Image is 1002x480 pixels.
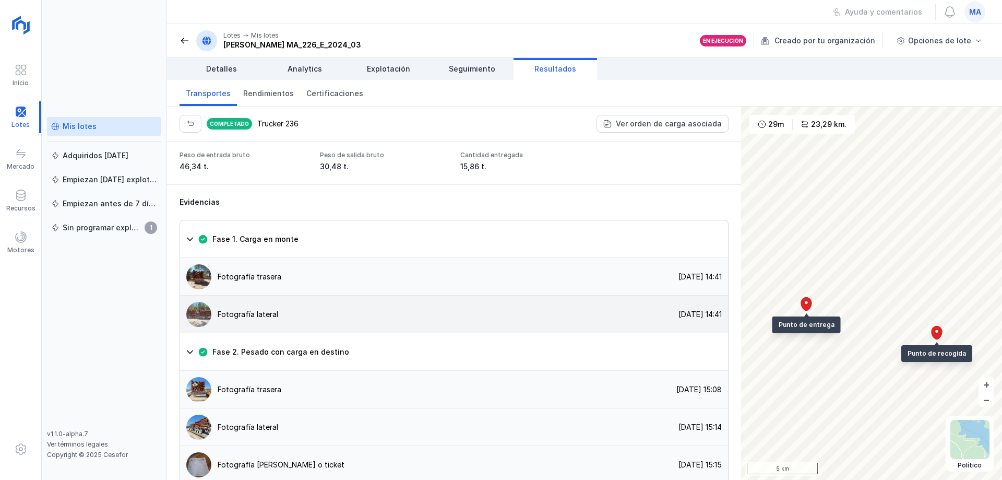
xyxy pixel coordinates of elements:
a: Detalles [180,58,263,80]
a: Adquiridos [DATE] [47,146,161,165]
img: Fotografía lateral [186,415,211,440]
div: Empiezan antes de 7 días [63,198,157,209]
div: Trucker 236 [257,119,299,129]
span: 1 [145,221,157,234]
div: Fotografía trasera [218,384,281,395]
div: Inicio [13,79,29,87]
img: logoRight.svg [8,12,34,38]
div: [DATE] 15:08 [670,384,728,395]
div: Peso de salida bruto [320,151,448,159]
span: Detalles [206,64,237,74]
div: Evidencias [180,197,729,207]
div: 23,29 km. [811,119,846,130]
div: [DATE] 14:41 [672,309,728,320]
div: Fase 1. Carga en monte [180,258,728,333]
div: [DATE] 15:15 [672,460,728,470]
div: Fase 2. Pesado con carga en destino [212,347,349,357]
button: Fase 2. Pesado con carga en destino [180,333,728,371]
div: Completado [206,117,253,131]
span: Transportes [186,88,231,99]
div: Fotografía trasera [218,272,281,282]
span: Analytics [288,64,322,74]
div: Fase 1. Carga en monte [212,234,299,244]
div: 46,34 t. [180,161,307,172]
div: Ver orden de carga asociada [616,119,722,129]
a: Analytics [263,58,347,80]
span: Seguimiento [449,64,495,74]
img: Fotografía trasera [186,264,211,289]
div: Motores [7,246,34,254]
div: [PERSON_NAME] MA_226_E_2024_03 [223,40,361,50]
button: + [979,377,994,392]
img: Fotografía trasera [186,377,211,402]
div: Copyright © 2025 Cesefor [47,451,161,459]
div: v1.1.0-alpha.7 [47,430,161,438]
div: Político [950,461,989,470]
a: Rendimientos [237,80,300,106]
span: Certificaciones [306,88,363,99]
div: Fotografía lateral [218,422,278,432]
img: Fotografía lateral [186,302,211,327]
div: [DATE] 15:14 [672,422,728,432]
div: Mercado [7,162,34,171]
div: Mis lotes [251,31,279,40]
div: [DATE] 14:41 [672,272,728,282]
a: Resultados [514,58,597,80]
div: Peso de entrada bruto [180,151,307,159]
div: Mis lotes [63,121,97,132]
div: Cantidad entregada [460,151,588,159]
button: Ayuda y comentarios [826,3,929,21]
div: Adquiridos [DATE] [63,150,128,161]
div: Ayuda y comentarios [845,7,922,17]
a: Sin programar explotación1 [47,218,161,237]
img: Fotografía del albarán o ticket [186,452,211,477]
a: Ver términos legales [47,440,108,448]
button: Ver orden de carga asociada [597,115,729,133]
button: – [979,392,994,407]
div: Fotografía lateral [218,309,278,320]
div: En ejecución [703,37,743,44]
div: Fotografía [PERSON_NAME] o ticket [218,460,344,470]
span: Rendimientos [243,88,294,99]
button: Fase 1. Carga en monte [180,220,728,258]
a: Seguimiento [430,58,514,80]
a: Certificaciones [300,80,369,106]
span: ma [969,7,981,17]
div: Lotes [223,31,241,40]
div: Opciones de lote [908,36,971,46]
span: Resultados [534,64,576,74]
div: 15,86 t. [460,161,588,172]
a: Empiezan antes de 7 días [47,194,161,213]
div: 30,48 t. [320,161,448,172]
div: Empiezan [DATE] explotación [63,174,157,185]
a: Empiezan [DATE] explotación [47,170,161,189]
img: political.webp [950,420,989,459]
div: 29m [768,119,784,130]
span: Explotación [367,64,410,74]
a: Explotación [347,58,430,80]
a: Transportes [180,80,237,106]
a: Mis lotes [47,117,161,136]
div: Sin programar explotación [63,223,141,233]
div: Creado por tu organización [761,33,885,49]
div: Recursos [6,204,35,213]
